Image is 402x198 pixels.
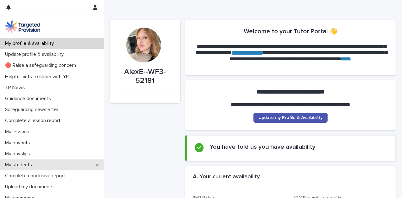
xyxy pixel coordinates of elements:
[3,107,63,113] p: Safeguarding newsletter
[3,151,35,157] p: My payslips
[5,20,40,33] img: M5nRWzHhSzIhMunXDL62
[3,118,66,124] p: Complete a lesson report
[3,62,81,68] p: 🔴 Raise a safeguarding concern
[3,173,70,179] p: Complete conclusive report
[3,162,37,168] p: My students
[193,174,260,180] h2: A. Your current availability
[3,40,59,46] p: My profile & availability
[210,143,315,151] h2: You have told us you have availability
[3,85,30,91] p: TP News
[3,74,74,80] p: Helpful hints to share with YP
[258,115,323,120] span: Update my Profile & Availability
[3,140,35,146] p: My payouts
[117,67,173,86] p: AlexE--WF3-52181
[253,113,328,123] a: Update my Profile & Availability
[3,96,56,102] p: Guidance documents
[3,129,34,135] p: My lessons
[3,51,69,57] p: Update profile & availability
[3,184,59,190] p: Upload my documents
[244,28,337,35] h2: Welcome to your Tutor Portal 👋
